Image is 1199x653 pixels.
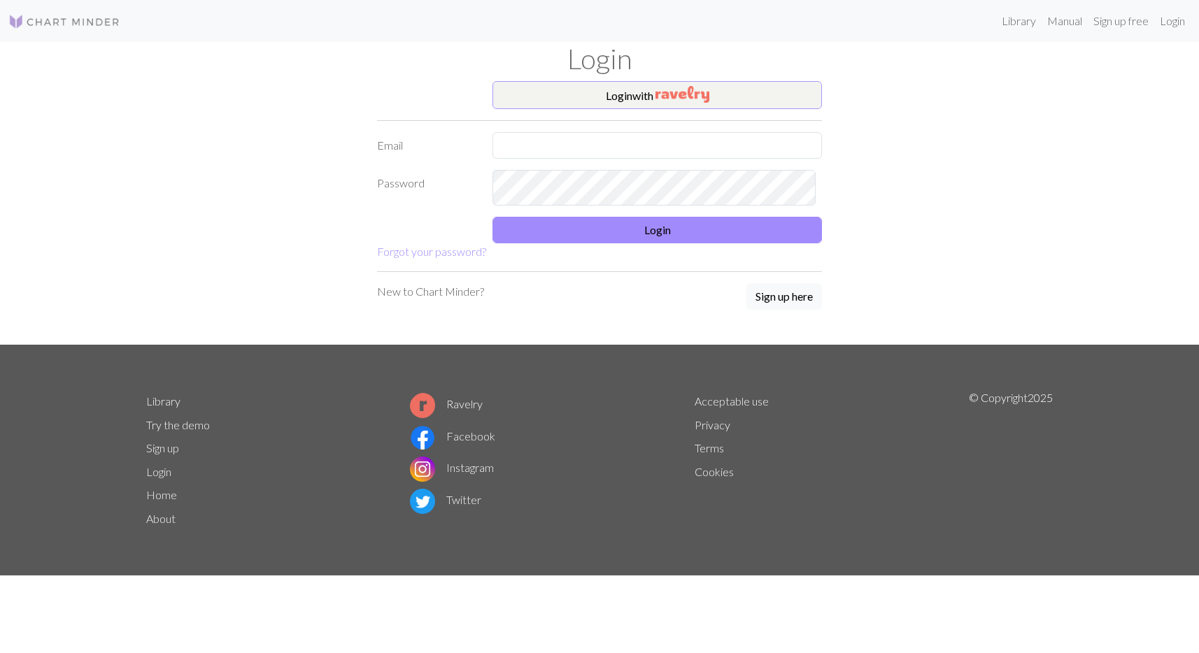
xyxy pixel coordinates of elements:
[695,441,724,454] a: Terms
[410,493,481,506] a: Twitter
[410,461,494,474] a: Instagram
[369,170,484,206] label: Password
[410,489,435,514] img: Twitter logo
[996,7,1042,35] a: Library
[377,283,484,300] p: New to Chart Minder?
[146,512,176,525] a: About
[377,245,486,258] a: Forgot your password?
[695,418,730,431] a: Privacy
[146,394,180,408] a: Library
[492,217,822,243] button: Login
[138,42,1061,76] h1: Login
[8,13,120,30] img: Logo
[695,394,769,408] a: Acceptable use
[655,86,709,103] img: Ravelry
[146,441,179,454] a: Sign up
[492,81,822,109] button: Loginwith
[746,283,822,311] a: Sign up here
[410,457,435,482] img: Instagram logo
[410,393,435,418] img: Ravelry logo
[1088,7,1154,35] a: Sign up free
[146,418,210,431] a: Try the demo
[369,132,484,159] label: Email
[969,389,1053,531] p: © Copyright 2025
[1042,7,1088,35] a: Manual
[410,425,435,450] img: Facebook logo
[1154,7,1191,35] a: Login
[410,397,483,410] a: Ravelry
[695,465,734,478] a: Cookies
[746,283,822,310] button: Sign up here
[410,429,495,443] a: Facebook
[146,488,177,501] a: Home
[146,465,171,478] a: Login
